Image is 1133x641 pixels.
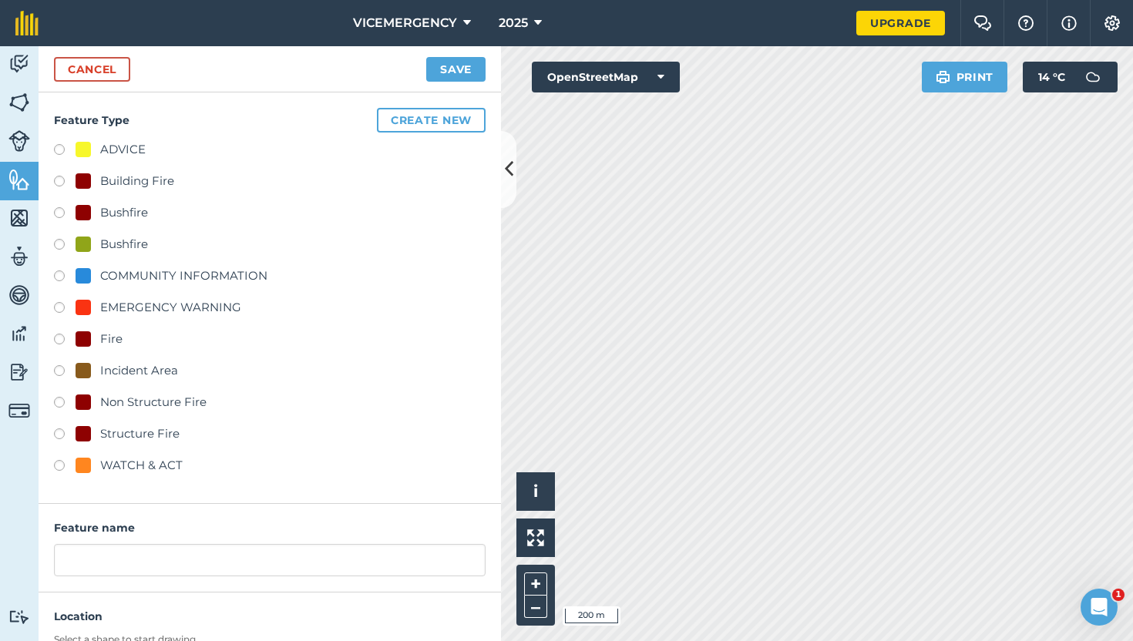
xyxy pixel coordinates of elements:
img: svg+xml;base64,PHN2ZyB4bWxucz0iaHR0cDovL3d3dy53My5vcmcvMjAwMC9zdmciIHdpZHRoPSIxNyIgaGVpZ2h0PSIxNy... [1061,14,1077,32]
span: i [533,482,538,501]
button: OpenStreetMap [532,62,680,92]
img: A cog icon [1103,15,1121,31]
button: Create new [377,108,486,133]
div: Fire [100,330,123,348]
div: WATCH & ACT [100,456,183,475]
div: EMERGENCY WARNING [100,298,241,317]
div: Structure Fire [100,425,180,443]
button: Print [922,62,1008,92]
img: svg+xml;base64,PHN2ZyB4bWxucz0iaHR0cDovL3d3dy53My5vcmcvMjAwMC9zdmciIHdpZHRoPSI1NiIgaGVpZ2h0PSI2MC... [8,206,30,230]
img: A question mark icon [1017,15,1035,31]
span: 1 [1112,589,1125,601]
h4: Location [54,608,486,625]
span: VICEMERGENCY [353,14,457,32]
h4: Feature Type [54,108,486,133]
img: svg+xml;base64,PD94bWwgdmVyc2lvbj0iMS4wIiBlbmNvZGluZz0idXRmLTgiPz4KPCEtLSBHZW5lcmF0b3I6IEFkb2JlIE... [8,52,30,76]
img: Two speech bubbles overlapping with the left bubble in the forefront [973,15,992,31]
a: Upgrade [856,11,945,35]
div: ADVICE [100,140,146,159]
img: fieldmargin Logo [15,11,39,35]
img: svg+xml;base64,PD94bWwgdmVyc2lvbj0iMS4wIiBlbmNvZGluZz0idXRmLTgiPz4KPCEtLSBHZW5lcmF0b3I6IEFkb2JlIE... [8,609,30,624]
div: Building Fire [100,172,174,190]
img: svg+xml;base64,PD94bWwgdmVyc2lvbj0iMS4wIiBlbmNvZGluZz0idXRmLTgiPz4KPCEtLSBHZW5lcmF0b3I6IEFkb2JlIE... [8,130,30,152]
span: 14 ° C [1038,62,1065,92]
img: svg+xml;base64,PHN2ZyB4bWxucz0iaHR0cDovL3d3dy53My5vcmcvMjAwMC9zdmciIHdpZHRoPSI1NiIgaGVpZ2h0PSI2MC... [8,168,30,191]
a: Cancel [54,57,130,82]
button: + [524,572,547,596]
img: svg+xml;base64,PD94bWwgdmVyc2lvbj0iMS4wIiBlbmNvZGluZz0idXRmLTgiPz4KPCEtLSBHZW5lcmF0b3I6IEFkb2JlIE... [8,361,30,384]
img: Four arrows, one pointing top left, one top right, one bottom right and the last bottom left [527,529,544,546]
img: svg+xml;base64,PD94bWwgdmVyc2lvbj0iMS4wIiBlbmNvZGluZz0idXRmLTgiPz4KPCEtLSBHZW5lcmF0b3I6IEFkb2JlIE... [8,400,30,421]
img: svg+xml;base64,PHN2ZyB4bWxucz0iaHR0cDovL3d3dy53My5vcmcvMjAwMC9zdmciIHdpZHRoPSIxOSIgaGVpZ2h0PSIyNC... [936,68,950,86]
img: svg+xml;base64,PD94bWwgdmVyc2lvbj0iMS4wIiBlbmNvZGluZz0idXRmLTgiPz4KPCEtLSBHZW5lcmF0b3I6IEFkb2JlIE... [8,245,30,268]
img: svg+xml;base64,PD94bWwgdmVyc2lvbj0iMS4wIiBlbmNvZGluZz0idXRmLTgiPz4KPCEtLSBHZW5lcmF0b3I6IEFkb2JlIE... [8,284,30,307]
button: – [524,596,547,618]
h4: Feature name [54,519,486,536]
span: 2025 [499,14,528,32]
button: 14 °C [1023,62,1118,92]
iframe: Intercom live chat [1081,589,1118,626]
div: Bushfire [100,235,148,253]
div: Incident Area [100,361,178,380]
div: Non Structure Fire [100,393,207,411]
button: i [516,472,555,511]
div: Bushfire [100,203,148,222]
img: svg+xml;base64,PHN2ZyB4bWxucz0iaHR0cDovL3d3dy53My5vcmcvMjAwMC9zdmciIHdpZHRoPSI1NiIgaGVpZ2h0PSI2MC... [8,91,30,114]
div: COMMUNITY INFORMATION [100,267,267,285]
button: Save [426,57,486,82]
img: svg+xml;base64,PD94bWwgdmVyc2lvbj0iMS4wIiBlbmNvZGluZz0idXRmLTgiPz4KPCEtLSBHZW5lcmF0b3I6IEFkb2JlIE... [8,322,30,345]
img: svg+xml;base64,PD94bWwgdmVyc2lvbj0iMS4wIiBlbmNvZGluZz0idXRmLTgiPz4KPCEtLSBHZW5lcmF0b3I6IEFkb2JlIE... [1078,62,1108,92]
